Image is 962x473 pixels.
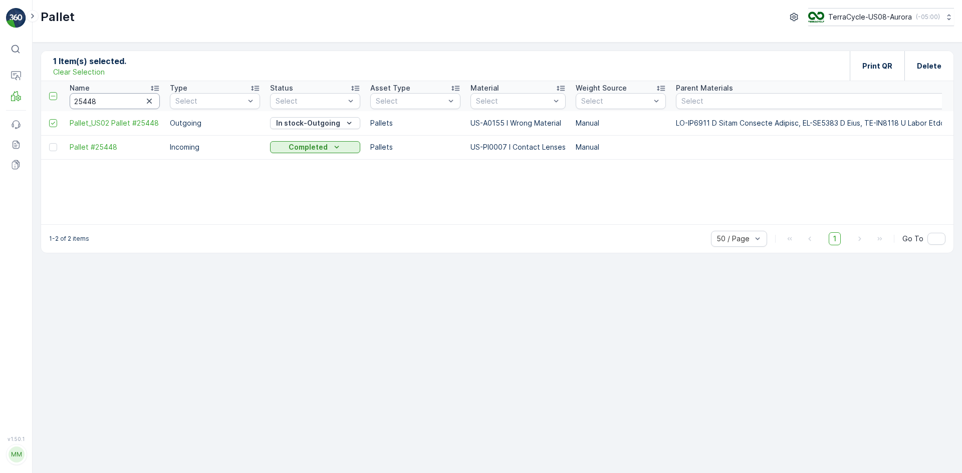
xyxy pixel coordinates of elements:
img: logo [6,8,26,28]
p: Select [581,96,650,106]
p: Parent Materials [676,83,733,93]
button: Completed [270,141,360,153]
div: MM [9,446,25,462]
p: TerraCycle-US08-Aurora [828,12,912,22]
p: In stock-Outgoing [276,118,340,128]
p: Select [175,96,245,106]
p: Status [270,83,293,93]
p: Select [476,96,550,106]
input: Search [70,93,160,109]
div: Toggle Row Selected [49,143,57,151]
a: Pallet #25448 [70,142,160,152]
p: Manual [576,118,666,128]
p: Pallet [41,9,75,25]
p: US-A0155 I Wrong Material [470,118,566,128]
img: image_ci7OI47.png [808,12,824,23]
button: MM [6,444,26,465]
button: In stock-Outgoing [270,117,360,129]
p: Name [70,83,90,93]
p: Completed [289,142,328,152]
p: Pallets [370,142,460,152]
p: Select [276,96,345,106]
p: Outgoing [170,118,260,128]
div: Toggle Row Selected [49,119,57,127]
p: Print QR [862,61,892,71]
p: Manual [576,142,666,152]
p: 1 Item(s) selected. [53,55,126,67]
p: Incoming [170,142,260,152]
p: Asset Type [370,83,410,93]
p: 1-2 of 2 items [49,235,89,243]
span: Go To [902,234,923,244]
p: Delete [917,61,941,71]
p: Select [376,96,445,106]
span: 1 [829,232,841,245]
p: Pallets [370,118,460,128]
p: Type [170,83,187,93]
p: Weight Source [576,83,627,93]
span: v 1.50.1 [6,436,26,442]
button: TerraCycle-US08-Aurora(-05:00) [808,8,954,26]
a: Pallet_US02 Pallet #25448 [70,118,160,128]
p: ( -05:00 ) [916,13,940,21]
p: US-PI0007 I Contact Lenses [470,142,566,152]
p: Material [470,83,499,93]
p: Clear Selection [53,67,105,77]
